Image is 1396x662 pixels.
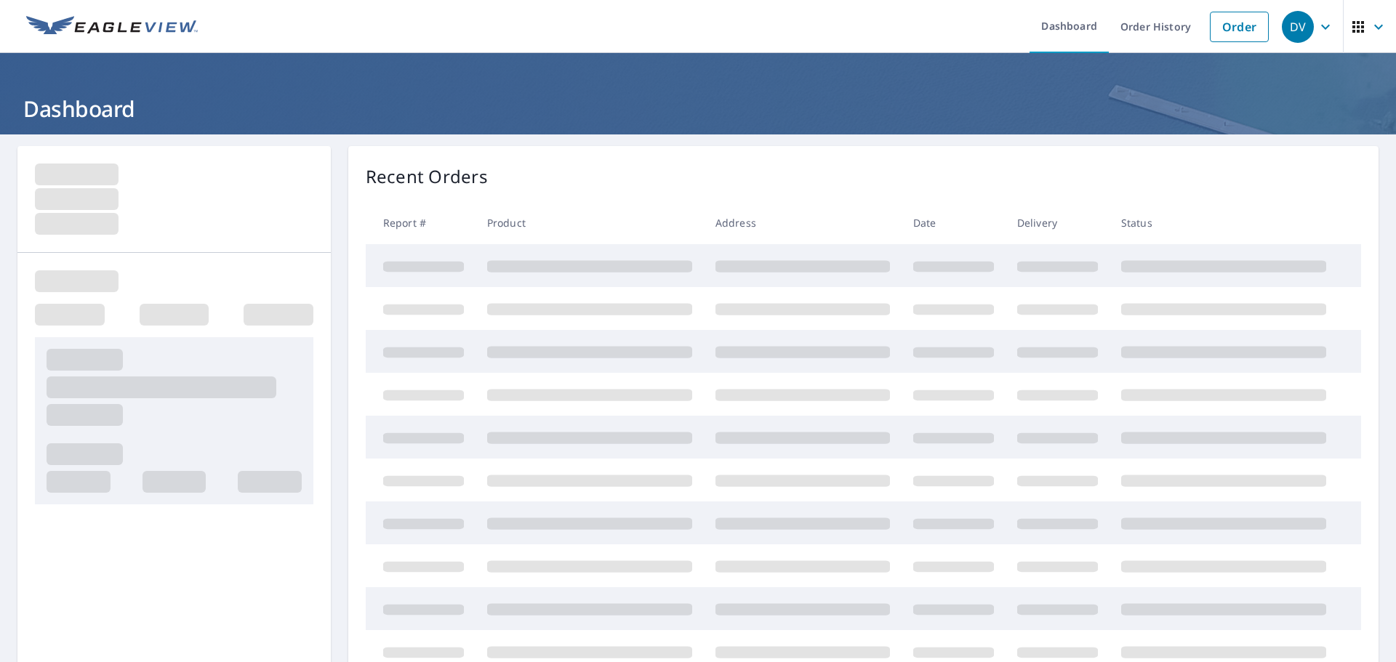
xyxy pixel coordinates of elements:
[1210,12,1269,42] a: Order
[366,164,488,190] p: Recent Orders
[26,16,198,38] img: EV Logo
[476,201,704,244] th: Product
[704,201,902,244] th: Address
[17,94,1379,124] h1: Dashboard
[1110,201,1338,244] th: Status
[366,201,476,244] th: Report #
[1006,201,1110,244] th: Delivery
[1282,11,1314,43] div: DV
[902,201,1006,244] th: Date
